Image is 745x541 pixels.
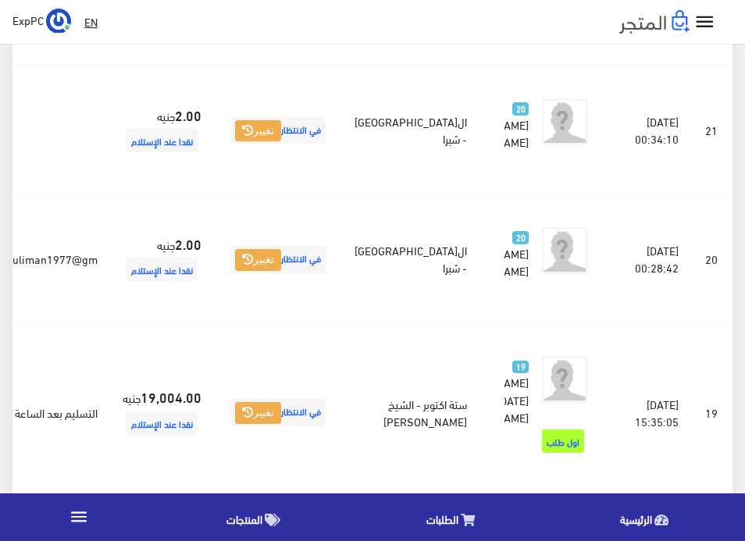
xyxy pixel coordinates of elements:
[175,233,201,254] strong: 2.00
[230,399,326,426] span: في الانتظار
[426,509,458,529] span: الطلبات
[504,227,529,279] a: 20 [PERSON_NAME] [PERSON_NAME]
[110,195,214,324] td: جنيه
[127,258,198,281] span: نقدا عند الإستلام
[613,66,691,194] td: [DATE] 00:34:10
[342,324,479,501] td: ستة اكتوبر - الشيخ [PERSON_NAME]
[691,195,733,324] td: 20
[12,10,44,30] span: ExpPC
[613,195,691,324] td: [DATE] 00:28:42
[235,249,281,271] button: تغيير
[504,98,529,150] a: 20 [PERSON_NAME] [PERSON_NAME]
[127,411,198,435] span: نقدا عند الإستلام
[512,102,529,116] span: 20
[542,429,584,453] span: اول طلب
[175,105,201,125] strong: 2.00
[12,8,71,33] a: ... ExpPC
[541,227,588,274] img: avatar.png
[551,497,745,537] a: الرئيسية
[84,12,98,31] u: EN
[230,117,326,144] span: في الانتظار
[512,361,529,374] span: 19
[110,66,214,194] td: جنيه
[230,246,326,273] span: في الانتظار
[69,507,89,527] i: 
[235,402,281,424] button: تغيير
[691,66,733,194] td: 21
[78,8,104,36] a: EN
[613,324,691,501] td: [DATE] 15:35:05
[226,509,262,529] span: المنتجات
[512,231,529,244] span: 20
[342,66,479,194] td: ال[GEOGRAPHIC_DATA] - شبرا
[619,10,690,34] img: .
[620,509,652,529] span: الرئيسية
[541,356,588,403] img: avatar.png
[158,497,357,537] a: المنتجات
[235,120,281,142] button: تغيير
[504,356,529,425] a: 19 [PERSON_NAME][DATE] [PERSON_NAME]
[691,324,733,501] td: 19
[110,324,214,501] td: جنيه
[141,386,201,407] strong: 19,004.00
[46,9,71,34] img: ...
[127,129,198,152] span: نقدا عند الإستلام
[342,195,479,324] td: ال[GEOGRAPHIC_DATA] - شبرا
[693,11,716,34] i: 
[541,98,588,145] img: avatar.png
[358,497,551,537] a: الطلبات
